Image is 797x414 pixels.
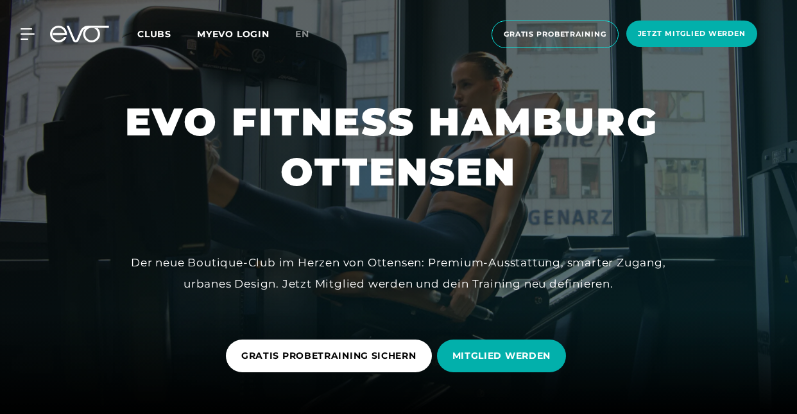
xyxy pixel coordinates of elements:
[295,27,325,42] a: en
[110,252,687,294] div: Der neue Boutique-Club im Herzen von Ottensen: Premium-Ausstattung, smarter Zugang, urbanes Desig...
[295,28,309,40] span: en
[622,21,761,48] a: Jetzt Mitglied werden
[638,28,746,39] span: Jetzt Mitglied werden
[437,330,572,382] a: MITGLIED WERDEN
[226,330,437,382] a: GRATIS PROBETRAINING SICHERN
[137,28,171,40] span: Clubs
[241,349,416,363] span: GRATIS PROBETRAINING SICHERN
[125,97,672,197] h1: EVO FITNESS HAMBURG OTTENSEN
[452,349,551,363] span: MITGLIED WERDEN
[504,29,606,40] span: Gratis Probetraining
[488,21,622,48] a: Gratis Probetraining
[137,28,197,40] a: Clubs
[197,28,270,40] a: MYEVO LOGIN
